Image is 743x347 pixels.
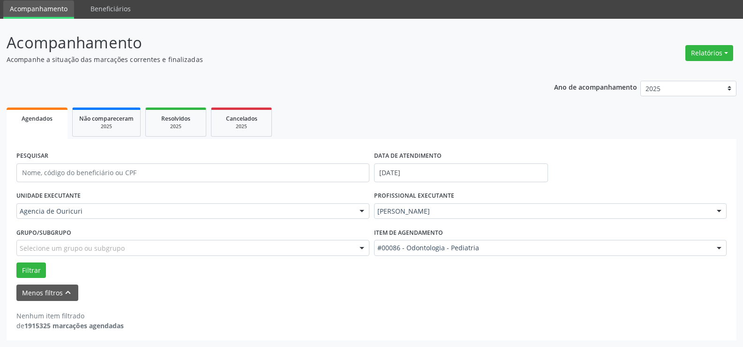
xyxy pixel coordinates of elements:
[152,123,199,130] div: 2025
[226,115,257,123] span: Cancelados
[16,285,78,301] button: Menos filtroskeyboard_arrow_up
[16,189,81,203] label: UNIDADE EXECUTANTE
[16,262,46,278] button: Filtrar
[161,115,190,123] span: Resolvidos
[16,321,124,331] div: de
[84,0,137,17] a: Beneficiários
[79,123,134,130] div: 2025
[218,123,265,130] div: 2025
[374,189,454,203] label: PROFISSIONAL EXECUTANTE
[554,81,637,93] p: Ano de acompanhamento
[79,115,134,123] span: Não compareceram
[16,225,71,240] label: Grupo/Subgrupo
[685,45,733,61] button: Relatórios
[377,207,708,216] span: [PERSON_NAME]
[374,163,548,182] input: Selecione um intervalo
[20,243,125,253] span: Selecione um grupo ou subgrupo
[3,0,74,19] a: Acompanhamento
[16,163,369,182] input: Nome, código do beneficiário ou CPF
[7,31,518,54] p: Acompanhamento
[374,225,443,240] label: Item de agendamento
[7,54,518,64] p: Acompanhe a situação das marcações correntes e finalizadas
[16,149,48,163] label: PESQUISAR
[374,149,442,163] label: DATA DE ATENDIMENTO
[16,311,124,321] div: Nenhum item filtrado
[22,115,53,123] span: Agendados
[24,321,124,330] strong: 1915325 marcações agendadas
[63,287,73,298] i: keyboard_arrow_up
[20,207,350,216] span: Agencia de Ouricuri
[377,243,708,253] span: #00086 - Odontologia - Pediatria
